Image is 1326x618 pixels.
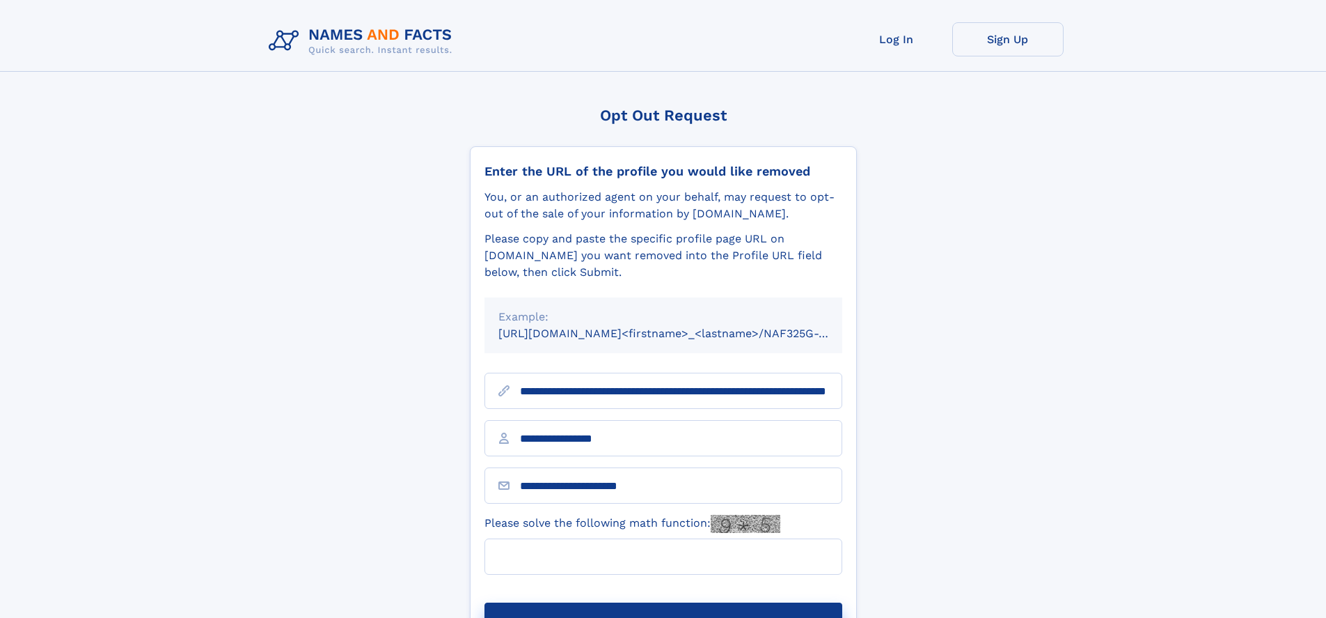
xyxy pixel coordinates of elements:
a: Sign Up [952,22,1064,56]
img: Logo Names and Facts [263,22,464,60]
label: Please solve the following math function: [484,515,780,533]
a: Log In [841,22,952,56]
div: Opt Out Request [470,107,857,124]
div: You, or an authorized agent on your behalf, may request to opt-out of the sale of your informatio... [484,189,842,222]
div: Example: [498,309,828,325]
div: Please copy and paste the specific profile page URL on [DOMAIN_NAME] you want removed into the Pr... [484,231,842,281]
small: [URL][DOMAIN_NAME]<firstname>_<lastname>/NAF325G-xxxxxxxx [498,327,869,340]
div: Enter the URL of the profile you would like removed [484,164,842,179]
